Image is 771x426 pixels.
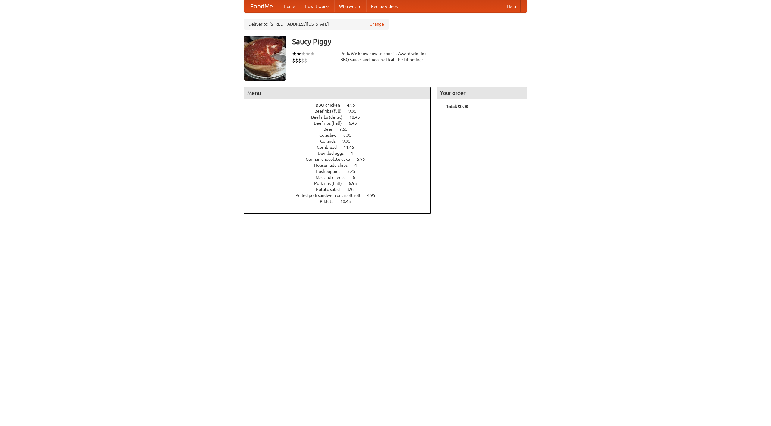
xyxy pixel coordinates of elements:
span: 6.95 [349,181,363,186]
span: 4 [354,163,363,168]
span: 11.45 [344,145,360,150]
span: 3.25 [347,169,361,174]
a: Coleslaw 8.95 [319,133,363,138]
a: Devilled eggs 4 [318,151,364,156]
span: Devilled eggs [318,151,350,156]
a: How it works [300,0,334,12]
li: ★ [310,51,315,57]
span: Riblets [320,199,339,204]
li: $ [295,57,298,64]
span: 6.45 [349,121,363,126]
span: 10.45 [349,115,366,120]
span: 10.45 [340,199,357,204]
a: Help [502,0,521,12]
span: 9.95 [342,139,357,144]
span: 5.95 [357,157,371,162]
b: Total: $0.00 [446,104,468,109]
a: Cornbread 11.45 [317,145,365,150]
div: Pork. We know how to cook it. Award-winning BBQ sauce, and meat with all the trimmings. [340,51,431,63]
span: BBQ chicken [316,103,346,107]
a: Beef ribs (full) 9.95 [314,109,368,113]
span: 6 [353,175,361,180]
span: Beef ribs (full) [314,109,348,113]
a: Riblets 10.45 [320,199,362,204]
span: 4.95 [367,193,381,198]
span: Beer [323,127,339,132]
span: 4 [351,151,359,156]
span: German chocolate cake [306,157,356,162]
li: ★ [301,51,306,57]
span: 8.95 [343,133,357,138]
a: Hushpuppies 3.25 [316,169,367,174]
span: 4.95 [347,103,361,107]
span: Hushpuppies [316,169,346,174]
span: Pulled pork sandwich on a soft roll [295,193,366,198]
span: Collards [320,139,342,144]
a: Recipe videos [366,0,402,12]
a: Housemade chips 4 [314,163,368,168]
span: Cornbread [317,145,343,150]
h4: Menu [244,87,430,99]
li: $ [292,57,295,64]
a: Collards 9.95 [320,139,362,144]
li: $ [304,57,307,64]
a: Mac and cheese 6 [316,175,366,180]
h3: Saucy Piggy [292,36,527,48]
a: Beer 7.55 [323,127,359,132]
li: $ [301,57,304,64]
a: Change [370,21,384,27]
a: Beef ribs (delux) 10.45 [311,115,371,120]
span: Mac and cheese [316,175,352,180]
span: Beef ribs (half) [314,121,348,126]
li: $ [298,57,301,64]
span: Coleslaw [319,133,342,138]
span: Potato salad [316,187,346,192]
a: Pulled pork sandwich on a soft roll 4.95 [295,193,386,198]
span: Pork ribs (half) [314,181,348,186]
a: Home [279,0,300,12]
a: Beef ribs (half) 6.45 [314,121,368,126]
a: Potato salad 3.95 [316,187,366,192]
a: Pork ribs (half) 6.95 [314,181,368,186]
a: Who we are [334,0,366,12]
span: 7.55 [339,127,354,132]
li: ★ [297,51,301,57]
li: ★ [292,51,297,57]
span: Housemade chips [314,163,354,168]
span: 9.95 [348,109,363,113]
a: BBQ chicken 4.95 [316,103,366,107]
a: German chocolate cake 5.95 [306,157,376,162]
h4: Your order [437,87,527,99]
div: Deliver to: [STREET_ADDRESS][US_STATE] [244,19,389,30]
span: Beef ribs (delux) [311,115,348,120]
li: ★ [306,51,310,57]
span: 3.95 [347,187,361,192]
a: FoodMe [244,0,279,12]
img: angular.jpg [244,36,286,81]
